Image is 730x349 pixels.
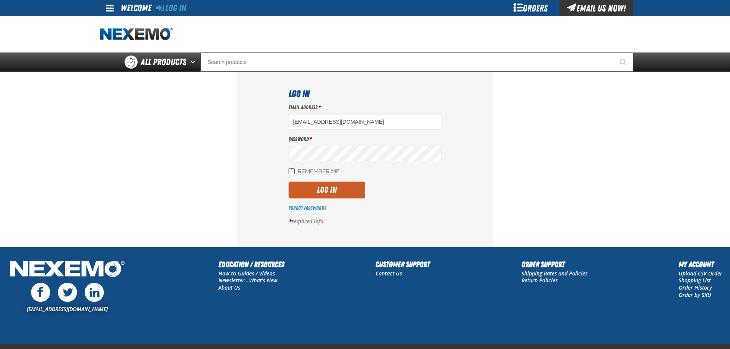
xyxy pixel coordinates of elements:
[376,259,430,270] h2: Customer Support
[218,284,240,291] a: About Us
[679,284,712,291] a: Order History
[8,259,127,281] img: Nexemo Logo
[614,52,633,72] button: Start Searching
[289,87,442,101] h1: Log In
[188,52,200,72] button: Open All Products pages
[289,205,326,211] a: Forgot Password?
[522,277,558,284] a: Return Policies
[679,270,722,277] a: Upload CSV Order
[679,259,722,270] h2: My Account
[289,104,442,111] label: Email Address
[522,259,587,270] h2: Order Support
[289,168,340,175] label: Remember Me
[289,218,442,225] p: required info
[218,270,275,277] a: How to Guides / Videos
[289,182,365,198] button: Log In
[218,277,277,284] a: Newsletter - What's New
[200,52,633,72] input: Search
[141,55,186,69] span: All Products
[27,305,108,313] a: [EMAIL_ADDRESS][DOMAIN_NAME]
[376,270,402,277] a: Contact Us
[100,28,173,41] img: Nexemo logo
[679,277,711,284] a: Shopping List
[156,3,186,13] a: Log In
[100,28,173,41] a: Home
[289,136,442,143] label: Password
[679,291,711,298] a: Order by SKU
[522,270,587,277] a: Shipping Rates and Policies
[218,259,284,270] h2: Education / Resources
[289,168,295,174] input: Remember Me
